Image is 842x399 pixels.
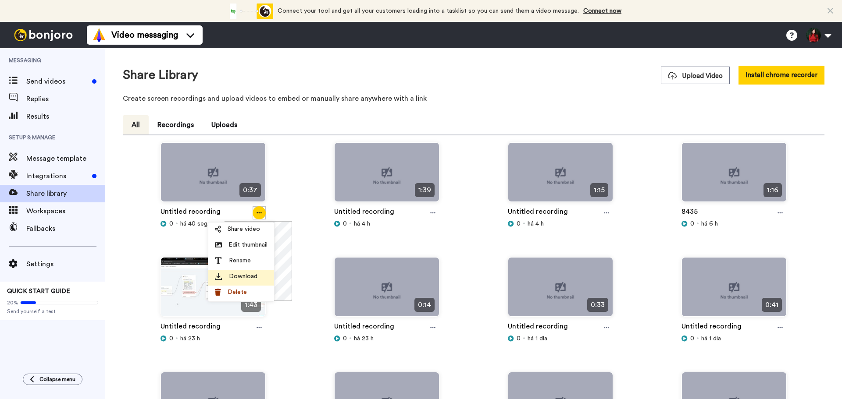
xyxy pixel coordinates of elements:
div: há 1 dia [508,334,613,343]
span: 20% [7,299,18,306]
button: All [123,115,149,134]
button: Collapse menu [23,374,82,385]
p: Create screen recordings and upload videos to embed or manually share anywhere with a link [123,93,824,104]
span: Delete [228,288,247,297]
a: Untitled recording [161,321,221,334]
button: Install chrome recorder [739,66,824,85]
span: Send yourself a test [7,308,98,315]
span: Message template [26,153,105,164]
span: 1:16 [764,183,782,197]
a: Connect now [583,8,621,14]
span: 0 [343,219,347,228]
span: 0:14 [414,298,435,312]
h1: Share Library [123,68,198,82]
span: 1:15 [590,183,608,197]
div: há 4 h [334,219,439,228]
span: Replies [26,94,105,104]
span: QUICK START GUIDE [7,288,70,294]
div: há 23 h [334,334,439,343]
span: 0 [690,219,694,228]
span: 0 [690,334,694,343]
img: no-thumbnail.jpg [161,143,265,209]
span: Share library [26,188,105,199]
span: Settings [26,259,105,269]
span: 1:43 [241,298,261,312]
img: dd1a6086-e00c-4ba5-84e1-d9ea6e621437_thumbnail_source_1757963109.jpg [161,258,265,324]
img: no-thumbnail.jpg [335,143,439,209]
span: Results [26,111,105,122]
img: no-thumbnail.jpg [682,258,786,324]
div: há 40 seg. [161,219,266,228]
a: Untitled recording [508,206,568,219]
span: 0 [517,219,521,228]
span: Workspaces [26,206,105,216]
span: Upload Video [668,71,723,81]
span: 0 [169,334,173,343]
span: 0 [169,219,173,228]
img: vm-color.svg [92,28,106,42]
span: Share video [228,225,260,233]
span: 0 [343,334,347,343]
div: há 4 h [508,219,613,228]
button: Uploads [203,115,246,134]
span: Integrations [26,171,89,181]
span: 0 [517,334,521,343]
a: Untitled recording [334,321,394,334]
span: Video messaging [111,29,178,41]
span: Edit thumbnail [228,240,268,249]
span: Rename [229,256,251,265]
span: 0:33 [587,298,608,312]
a: 8435 [681,206,698,219]
button: Recordings [149,115,203,134]
a: Untitled recording [681,321,742,334]
div: animation [225,4,273,19]
span: Send videos [26,76,89,87]
a: Untitled recording [334,206,394,219]
span: 0:41 [762,298,782,312]
img: bj-logo-header-white.svg [11,29,76,41]
span: Fallbacks [26,223,105,234]
div: há 6 h [681,219,787,228]
img: no-thumbnail.jpg [682,143,786,209]
img: no-thumbnail.jpg [335,258,439,324]
button: Upload Video [661,67,730,84]
div: há 1 dia [681,334,787,343]
span: Connect your tool and get all your customers loading into a tasklist so you can send them a video... [278,8,579,14]
span: Collapse menu [39,376,75,383]
span: Download [229,272,257,281]
div: há 23 h [161,334,266,343]
a: Untitled recording [508,321,568,334]
span: 1:39 [415,183,435,197]
img: no-thumbnail.jpg [508,143,613,209]
a: Untitled recording [161,206,221,219]
span: 0:37 [239,183,261,197]
img: no-thumbnail.jpg [508,258,613,324]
